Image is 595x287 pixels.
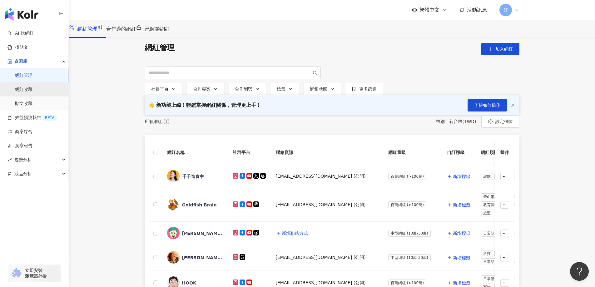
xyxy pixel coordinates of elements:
[106,26,136,32] span: 合作過的網紅
[182,202,217,208] div: Goldfish Brain
[15,72,32,79] a: 網紅管理
[7,44,28,51] a: 找貼文
[481,230,501,237] span: 日常話題
[495,47,513,52] span: 加入網紅
[481,115,519,128] button: 設定欄位
[453,202,470,207] span: 新增標籤
[235,87,260,92] div: 合作酬勞
[7,30,34,37] a: searchAI 找網紅
[186,83,225,95] button: 合作專案
[447,170,471,183] button: 新增標籤
[270,83,300,95] button: 標籤
[167,227,180,239] img: KOL Avatar
[271,140,383,165] th: 聯絡資訊
[14,167,32,181] span: 競品分析
[276,202,366,208] div: [EMAIL_ADDRESS][DOMAIN_NAME] (公開)
[182,230,223,236] div: [PERSON_NAME]
[151,87,176,92] div: 社群平台
[5,8,38,21] img: logo
[10,268,22,278] img: chrome extension
[303,83,341,95] button: 解鎖狀態
[453,174,470,179] span: 新增標籤
[496,140,514,165] th: 操作
[419,7,439,13] span: 繁體中文
[481,201,504,208] span: 教育與學習
[162,140,228,165] th: 網紅名稱
[148,102,261,109] div: 👋 新功能上線！輕鬆掌握網紅關係，管理更上手！
[481,193,501,200] span: 登山攀岩
[481,43,519,55] button: 加入網紅
[167,170,180,182] img: KOL Avatar
[310,87,335,92] div: 解鎖狀態
[7,143,32,149] a: 洞察報告
[453,255,470,260] span: 新增標籤
[481,250,493,257] span: 科技
[388,254,431,261] span: 中型網紅 (10萬-30萬)
[276,173,366,180] div: [EMAIL_ADDRESS][DOMAIN_NAME] (公開)
[388,280,426,286] span: 百萬網紅 (>100萬)
[282,231,308,236] span: 新增聯絡方式
[228,83,266,95] button: 合作酬勞
[276,253,378,263] div: [EMAIL_ADDRESS][DOMAIN_NAME] (公開)
[476,140,564,165] th: 網紅類型
[352,87,377,92] div: 更多篩選
[494,250,507,257] span: 感情
[388,173,426,180] span: 百萬網紅 (>100萬)
[193,87,218,92] div: 合作專案
[145,26,170,32] span: 已解鎖網紅
[14,153,32,167] span: 趨勢分析
[453,280,470,285] span: 新增標籤
[7,115,57,121] a: 效益預測報告BETA
[345,83,383,95] button: 更多篩選
[276,255,366,261] div: [EMAIL_ADDRESS][DOMAIN_NAME] (公開)
[388,230,431,237] span: 中型網紅 (10萬-30萬)
[481,210,493,216] span: 旅遊
[167,251,180,264] img: KOL Avatar
[145,43,175,53] span: 網紅管理
[276,227,308,240] button: 新增聯絡方式
[481,258,501,265] span: 日常話題
[468,99,507,111] button: 了解如何操作
[481,173,493,180] span: 甜點
[77,26,97,32] span: 網紅管理
[145,119,162,124] div: 所有網紅
[167,198,180,211] img: KOL Avatar
[467,7,487,13] span: 活動訊息
[503,7,508,13] span: 好
[388,201,426,208] span: 百萬網紅 (>100萬)
[474,103,500,108] span: 了解如何操作
[447,199,471,211] button: 新增標籤
[15,101,32,107] a: 貼文收藏
[276,171,378,181] div: [EMAIL_ADDRESS][DOMAIN_NAME] (公開)
[442,140,476,165] th: 自訂標籤
[276,280,366,286] div: [EMAIL_ADDRESS][DOMAIN_NAME] (公開)
[436,119,476,124] div: 幣別 ： 新台幣 ( TWD )
[276,200,378,210] div: [EMAIL_ADDRESS][DOMAIN_NAME] (公開)
[182,173,204,180] div: 千千進食中
[15,87,32,93] a: 網紅收藏
[7,129,32,135] a: 商案媒合
[570,262,589,281] iframe: Help Scout Beacon - Open
[447,227,471,240] button: 新增標籤
[495,119,513,124] span: 設定欄位
[14,54,27,68] span: 資源庫
[8,265,61,282] a: chrome extension立即安裝 瀏覽器外掛
[481,275,501,282] span: 日常話題
[453,231,470,236] span: 新增標籤
[182,255,223,261] div: [PERSON_NAME]
[277,87,293,92] div: 標籤
[25,268,47,279] span: 立即安裝 瀏覽器外掛
[494,173,514,180] span: 日常話題
[447,251,471,264] button: 新增標籤
[182,280,196,286] div: HOOK
[7,158,12,162] span: rise
[228,140,271,165] th: 社群平台
[383,140,442,165] th: 網紅量級
[145,83,183,95] button: 社群平台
